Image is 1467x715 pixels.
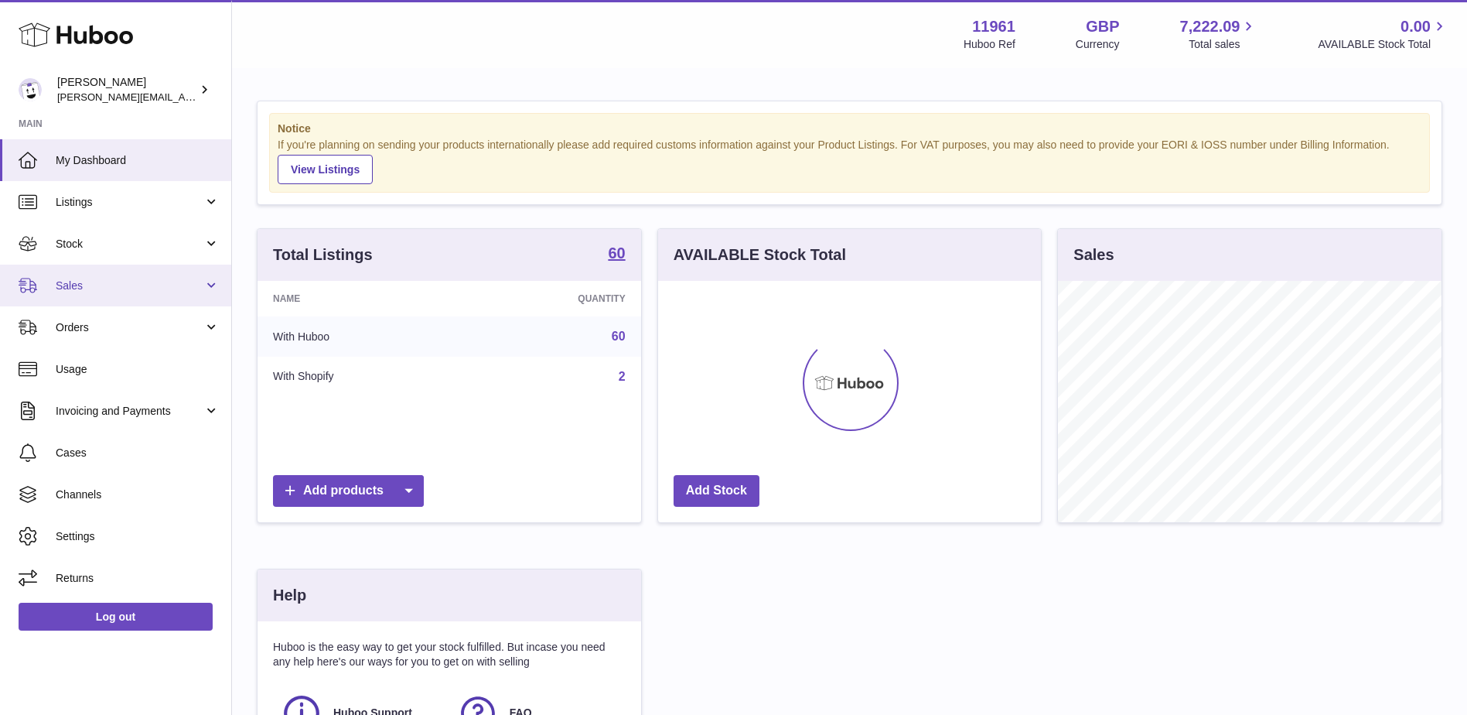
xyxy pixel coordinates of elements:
div: Huboo Ref [964,37,1015,52]
span: Orders [56,320,203,335]
a: 7,222.09 Total sales [1180,16,1258,52]
h3: AVAILABLE Stock Total [674,245,846,265]
img: raghav@transformative.in [19,78,42,101]
span: Total sales [1189,37,1257,52]
strong: Notice [278,121,1421,136]
a: 60 [608,245,625,264]
a: 60 [612,330,626,343]
a: Add Stock [674,475,759,507]
a: 0.00 AVAILABLE Stock Total [1318,16,1448,52]
strong: GBP [1086,16,1119,37]
h3: Help [273,585,306,606]
span: Invoicing and Payments [56,404,203,419]
strong: 11961 [972,16,1015,37]
span: Channels [56,487,220,502]
span: Cases [56,446,220,460]
strong: 60 [608,245,625,261]
a: Add products [273,475,424,507]
span: 7,222.09 [1180,16,1240,37]
div: [PERSON_NAME] [57,75,196,104]
div: Currency [1076,37,1120,52]
a: 2 [619,370,626,383]
h3: Sales [1073,245,1114,265]
span: AVAILABLE Stock Total [1318,37,1448,52]
span: My Dashboard [56,153,220,168]
a: Log out [19,603,213,631]
h3: Total Listings [273,245,373,265]
span: [PERSON_NAME][EMAIL_ADDRESS][DOMAIN_NAME] [57,91,310,103]
p: Huboo is the easy way to get your stock fulfilled. But incase you need any help here's our ways f... [273,640,626,669]
a: View Listings [278,155,373,184]
span: Stock [56,237,203,251]
span: 0.00 [1400,16,1431,37]
td: With Huboo [258,316,464,357]
th: Quantity [464,281,640,316]
span: Sales [56,279,203,293]
span: Returns [56,571,220,586]
div: If you're planning on sending your products internationally please add required customs informati... [278,138,1421,184]
th: Name [258,281,464,316]
td: With Shopify [258,357,464,397]
span: Usage [56,362,220,377]
span: Listings [56,195,203,210]
span: Settings [56,529,220,544]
